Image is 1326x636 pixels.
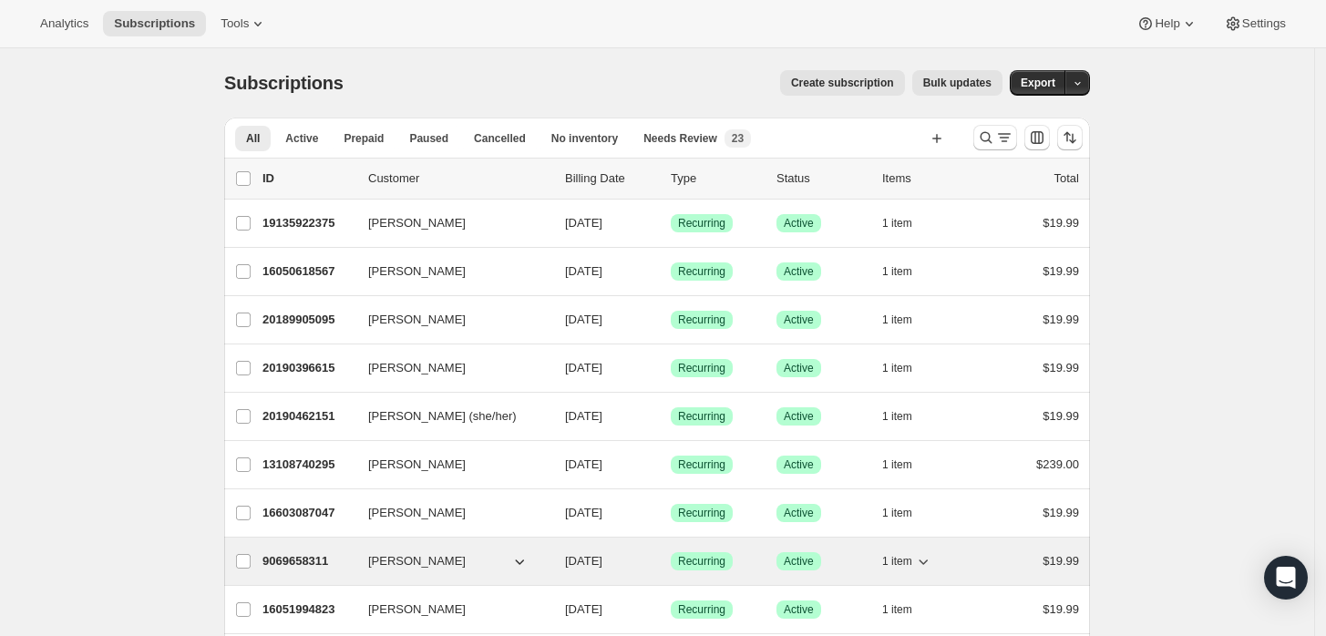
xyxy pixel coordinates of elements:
[357,402,540,431] button: [PERSON_NAME] (she/her)
[565,313,602,326] span: [DATE]
[882,506,912,520] span: 1 item
[882,409,912,424] span: 1 item
[357,547,540,576] button: [PERSON_NAME]
[678,264,725,279] span: Recurring
[565,506,602,519] span: [DATE]
[565,457,602,471] span: [DATE]
[368,359,466,377] span: [PERSON_NAME]
[882,264,912,279] span: 1 item
[671,169,762,188] div: Type
[784,409,814,424] span: Active
[678,409,725,424] span: Recurring
[368,504,466,522] span: [PERSON_NAME]
[368,214,466,232] span: [PERSON_NAME]
[1043,216,1079,230] span: $19.99
[551,131,618,146] span: No inventory
[262,355,1079,381] div: 20190396615[PERSON_NAME][DATE]SuccessRecurringSuccessActive1 item$19.99
[1036,457,1079,471] span: $239.00
[262,169,1079,188] div: IDCustomerBilling DateTypeStatusItemsTotal
[882,355,932,381] button: 1 item
[678,216,725,231] span: Recurring
[882,549,932,574] button: 1 item
[882,307,932,333] button: 1 item
[344,131,384,146] span: Prepaid
[784,361,814,375] span: Active
[262,169,354,188] p: ID
[262,210,1079,236] div: 19135922375[PERSON_NAME][DATE]SuccessRecurringSuccessActive1 item$19.99
[368,262,466,281] span: [PERSON_NAME]
[262,549,1079,574] div: 9069658311[PERSON_NAME][DATE]SuccessRecurringSuccessActive1 item$19.99
[882,597,932,622] button: 1 item
[368,600,466,619] span: [PERSON_NAME]
[784,602,814,617] span: Active
[565,264,602,278] span: [DATE]
[368,456,466,474] span: [PERSON_NAME]
[262,311,354,329] p: 20189905095
[1213,11,1297,36] button: Settings
[776,169,868,188] p: Status
[357,354,540,383] button: [PERSON_NAME]
[784,506,814,520] span: Active
[357,595,540,624] button: [PERSON_NAME]
[678,506,725,520] span: Recurring
[882,210,932,236] button: 1 item
[784,264,814,279] span: Active
[246,131,260,146] span: All
[357,305,540,334] button: [PERSON_NAME]
[784,554,814,569] span: Active
[780,70,905,96] button: Create subscription
[565,602,602,616] span: [DATE]
[923,76,992,90] span: Bulk updates
[973,125,1017,150] button: Search and filter results
[368,552,466,570] span: [PERSON_NAME]
[565,361,602,374] span: [DATE]
[262,597,1079,622] div: 16051994823[PERSON_NAME][DATE]SuccessRecurringSuccessActive1 item$19.99
[882,259,932,284] button: 1 item
[1043,313,1079,326] span: $19.99
[882,602,912,617] span: 1 item
[114,16,195,31] span: Subscriptions
[262,452,1079,477] div: 13108740295[PERSON_NAME][DATE]SuccessRecurringSuccessActive1 item$239.00
[40,16,88,31] span: Analytics
[882,169,973,188] div: Items
[784,457,814,472] span: Active
[784,216,814,231] span: Active
[262,500,1079,526] div: 16603087047[PERSON_NAME][DATE]SuccessRecurringSuccessActive1 item$19.99
[262,262,354,281] p: 16050618567
[357,450,540,479] button: [PERSON_NAME]
[29,11,99,36] button: Analytics
[882,216,912,231] span: 1 item
[210,11,278,36] button: Tools
[882,313,912,327] span: 1 item
[224,73,344,93] span: Subscriptions
[678,361,725,375] span: Recurring
[882,554,912,569] span: 1 item
[1155,16,1179,31] span: Help
[262,456,354,474] p: 13108740295
[368,407,517,426] span: [PERSON_NAME] (she/her)
[1264,556,1308,600] div: Open Intercom Messenger
[922,126,951,151] button: Create new view
[912,70,1002,96] button: Bulk updates
[678,313,725,327] span: Recurring
[262,404,1079,429] div: 20190462151[PERSON_NAME] (she/her)[DATE]SuccessRecurringSuccessActive1 item$19.99
[1021,76,1055,90] span: Export
[357,257,540,286] button: [PERSON_NAME]
[882,452,932,477] button: 1 item
[357,209,540,238] button: [PERSON_NAME]
[732,131,744,146] span: 23
[368,311,466,329] span: [PERSON_NAME]
[357,498,540,528] button: [PERSON_NAME]
[1054,169,1079,188] p: Total
[262,259,1079,284] div: 16050618567[PERSON_NAME][DATE]SuccessRecurringSuccessActive1 item$19.99
[1043,409,1079,423] span: $19.99
[285,131,318,146] span: Active
[262,359,354,377] p: 20190396615
[678,457,725,472] span: Recurring
[1043,554,1079,568] span: $19.99
[1242,16,1286,31] span: Settings
[678,554,725,569] span: Recurring
[1126,11,1208,36] button: Help
[678,602,725,617] span: Recurring
[221,16,249,31] span: Tools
